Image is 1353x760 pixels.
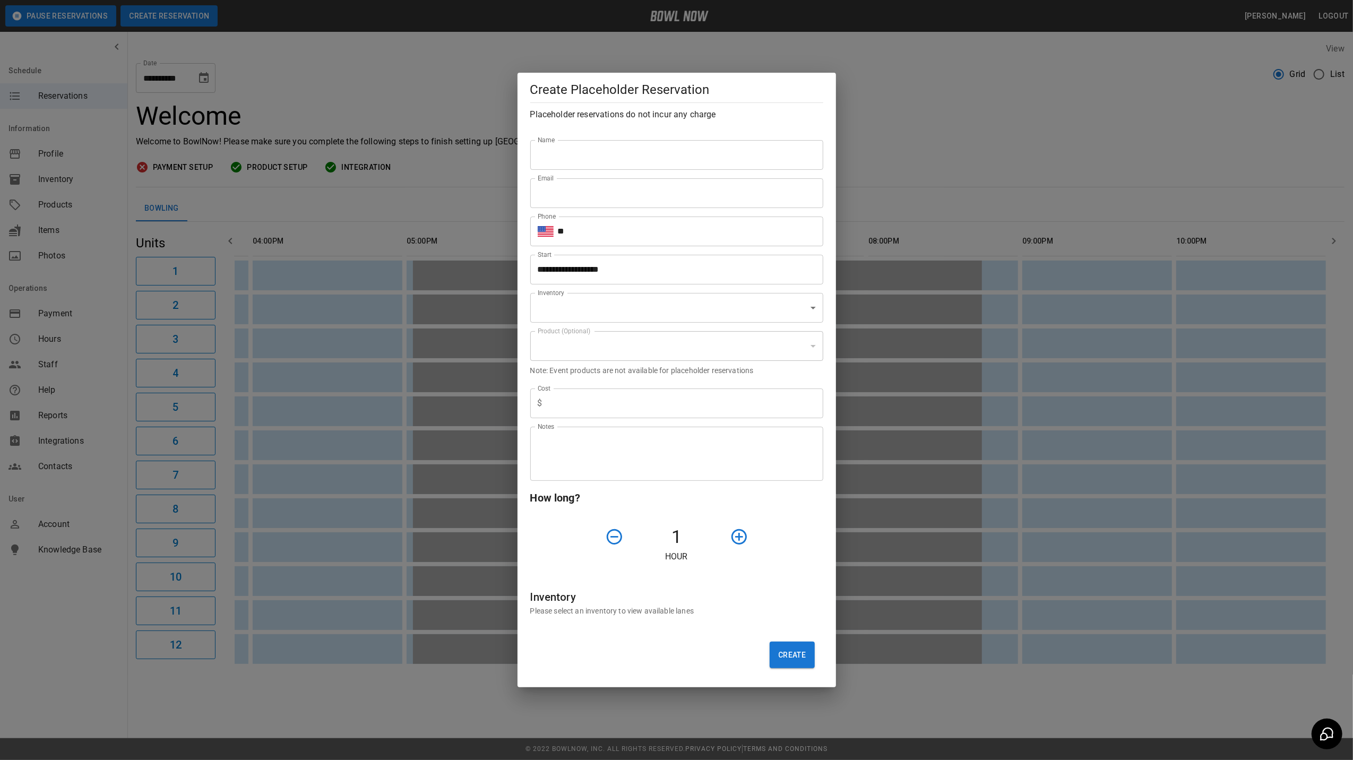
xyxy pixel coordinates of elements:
[530,489,823,506] h6: How long?
[538,223,554,239] button: Select country
[538,250,551,259] label: Start
[530,255,816,284] input: Choose date, selected date is Oct 13, 2025
[530,331,823,361] div: ​
[530,107,823,122] h6: Placeholder reservations do not incur any charge
[770,642,814,668] button: Create
[530,365,823,376] p: Note: Event products are not available for placeholder reservations
[530,293,823,323] div: ​
[530,606,823,616] p: Please select an inventory to view available lanes
[530,550,823,563] p: Hour
[538,397,542,410] p: $
[628,526,726,548] h4: 1
[530,589,823,606] h6: Inventory
[538,212,556,221] label: Phone
[530,81,823,98] h5: Create Placeholder Reservation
